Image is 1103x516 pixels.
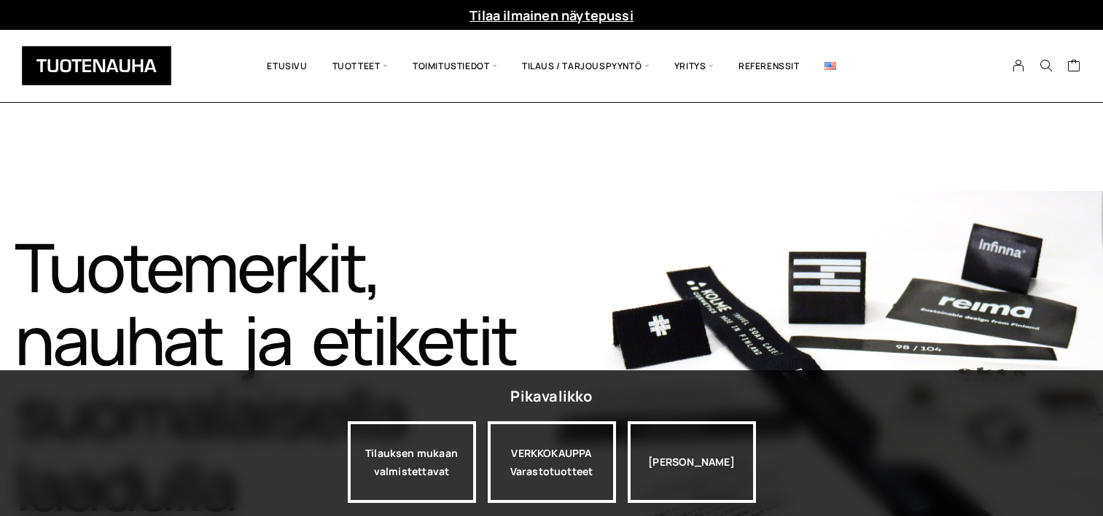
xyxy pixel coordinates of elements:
a: My Account [1005,59,1033,72]
a: Tilaa ilmainen näytepussi [469,7,634,24]
div: [PERSON_NAME] [628,421,756,503]
span: Yritys [662,41,726,91]
a: Etusivu [254,41,319,91]
a: VERKKOKAUPPAVarastotuotteet [488,421,616,503]
a: Referenssit [726,41,812,91]
img: Tuotenauha Oy [22,46,171,85]
span: Toimitustiedot [400,41,510,91]
a: Cart [1067,58,1081,76]
span: Tilaus / Tarjouspyyntö [510,41,662,91]
div: VERKKOKAUPPA Varastotuotteet [488,421,616,503]
div: Pikavalikko [510,383,592,410]
img: English [825,62,836,70]
a: Tilauksen mukaan valmistettavat [348,421,476,503]
span: Tuotteet [320,41,400,91]
button: Search [1032,59,1060,72]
